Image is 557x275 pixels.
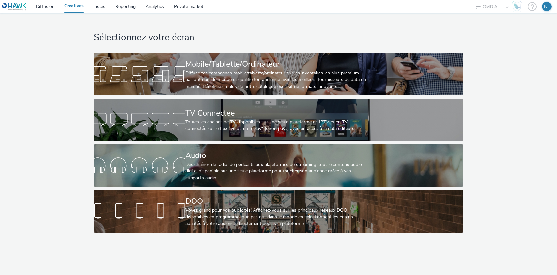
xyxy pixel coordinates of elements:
[94,31,463,44] h1: Sélectionnez votre écran
[185,161,369,181] div: Des chaînes de radio, de podcasts aux plateformes de streaming: tout le contenu audio digital dis...
[512,1,522,12] img: Hawk Academy
[185,70,369,90] div: Diffuse tes campagnes mobile/tablette/ordinateur sur les inventaires les plus premium partout dan...
[94,144,463,187] a: AudioDes chaînes de radio, de podcasts aux plateformes de streaming: tout le contenu audio digita...
[185,196,369,207] div: DOOH
[185,150,369,161] div: Audio
[94,53,463,95] a: Mobile/Tablette/OrdinateurDiffuse tes campagnes mobile/tablette/ordinateur sur les inventaires le...
[544,2,550,11] div: NE
[2,3,27,11] img: undefined Logo
[185,107,369,119] div: TV Connectée
[185,119,369,132] div: Toutes les chaines de TV disponibles sur une seule plateforme en IPTV et en TV connectée sur le f...
[94,190,463,233] a: DOOHVoyez grand pour vos publicités! Affichez-vous sur les principaux réseaux DOOH disponibles en...
[94,99,463,141] a: TV ConnectéeToutes les chaines de TV disponibles sur une seule plateforme en IPTV et en TV connec...
[185,58,369,70] div: Mobile/Tablette/Ordinateur
[512,1,524,12] a: Hawk Academy
[185,207,369,227] div: Voyez grand pour vos publicités! Affichez-vous sur les principaux réseaux DOOH disponibles en pro...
